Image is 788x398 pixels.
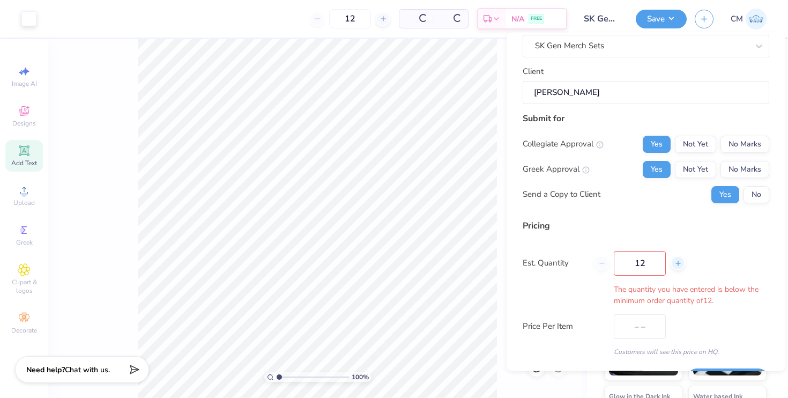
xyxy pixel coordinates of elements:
[575,8,628,30] input: Untitled Design
[12,79,37,88] span: Image AI
[26,365,65,375] strong: Need help?
[720,136,769,153] button: No Marks
[523,138,604,151] div: Collegiate Approval
[523,112,769,125] div: Submit for
[711,186,739,203] button: Yes
[675,136,716,153] button: Not Yet
[523,82,769,105] input: e.g. Ethan Linker
[523,189,600,201] div: Send a Copy to Client
[746,9,767,30] img: Camryn Michael
[636,10,687,28] button: Save
[523,284,769,306] div: The quantity you have entered is below the minimum order quantity of 12 .
[12,119,36,128] span: Designs
[523,65,544,78] label: Client
[11,159,37,167] span: Add Text
[614,251,666,276] input: – –
[511,13,524,25] span: N/A
[11,326,37,335] span: Decorate
[731,9,767,30] a: CM
[523,321,606,333] label: Price Per Item
[65,365,110,375] span: Chat with us.
[531,15,542,23] span: FREE
[523,219,769,232] div: Pricing
[523,164,590,176] div: Greek Approval
[523,347,769,357] div: Customers will see this price on HQ.
[352,372,369,382] span: 100 %
[686,369,769,391] button: Save
[675,161,716,178] button: Not Yet
[5,278,43,295] span: Clipart & logos
[643,161,671,178] button: Yes
[744,186,769,203] button: No
[16,238,33,247] span: Greek
[329,9,371,28] input: – –
[523,257,586,270] label: Est. Quantity
[731,13,743,25] span: CM
[720,161,769,178] button: No Marks
[13,198,35,207] span: Upload
[643,136,671,153] button: Yes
